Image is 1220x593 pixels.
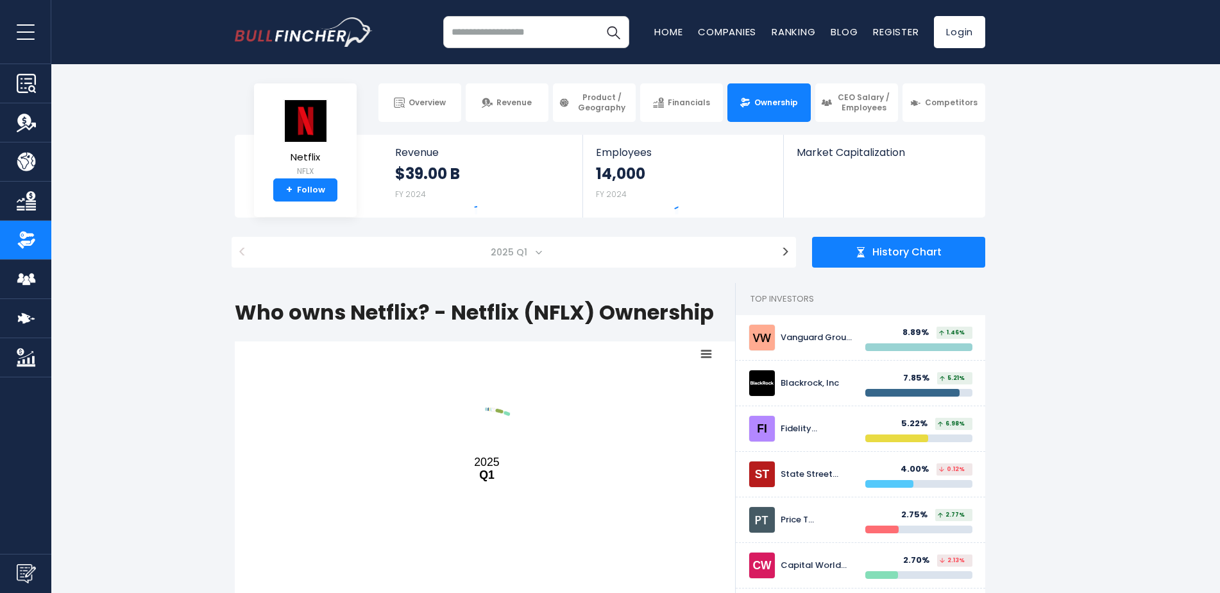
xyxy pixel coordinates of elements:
span: Revenue [496,98,532,108]
span: Employees [596,146,770,159]
a: CEO Salary / Employees [815,83,898,122]
span: 2.13% [940,558,965,563]
span: 2025 Q1 [486,243,535,261]
div: Fidelity Investments (FMR) [781,424,856,434]
span: CEO Salary / Employees [836,92,892,112]
a: Market Capitalization [784,135,984,180]
a: Product / Geography [553,83,636,122]
a: Revenue $39.00 B FY 2024 [382,135,583,218]
div: Price T [PERSON_NAME] Associates Inc [781,515,856,526]
span: Financials [668,98,710,108]
img: bullfincher logo [235,17,373,47]
div: 2.70% [903,555,937,566]
img: Ownership [17,230,36,250]
span: Netflix [283,152,328,163]
span: 2025 Q1 [259,237,768,268]
small: FY 2024 [596,189,627,200]
span: Revenue [395,146,570,159]
a: Home [654,25,682,39]
span: 2.77% [938,512,965,518]
a: Companies [698,25,756,39]
a: Employees 14,000 FY 2024 [583,135,783,218]
button: Search [597,16,629,48]
a: Go to homepage [235,17,373,47]
a: Competitors [902,83,985,122]
span: History Chart [872,246,942,259]
a: Ownership [727,83,810,122]
div: 7.85% [903,373,937,384]
h2: Top Investors [736,283,985,315]
div: Blackrock, Inc [781,378,856,389]
span: Market Capitalization [797,146,971,159]
div: 5.22% [901,418,935,429]
h1: Who owns Netflix? - Netflix (NFLX) Ownership [235,297,735,328]
span: 1.46% [939,330,965,336]
div: State Street Corp [781,469,856,480]
small: NFLX [283,166,328,177]
span: 6.98% [938,421,965,427]
strong: 14,000 [596,164,645,184]
div: 2.75% [901,510,935,520]
a: Register [873,25,919,39]
tspan: Q1 [479,468,495,481]
strong: + [286,184,292,196]
button: > [775,237,796,268]
div: 8.89% [902,327,936,338]
span: 0.12% [939,467,965,472]
span: Ownership [754,98,798,108]
span: Overview [409,98,446,108]
a: Netflix NFLX [282,99,328,179]
strong: $39.00 B [395,164,460,184]
a: Login [934,16,985,48]
a: Overview [378,83,461,122]
span: 5.21% [940,375,965,381]
a: +Follow [273,178,337,202]
img: history chart [856,247,866,257]
a: Financials [640,83,723,122]
a: Revenue [466,83,548,122]
div: Vanguard Group Inc [781,332,856,343]
button: < [232,237,253,268]
div: Capital World Investors [781,560,856,571]
small: FY 2024 [395,189,426,200]
a: Blog [831,25,858,39]
text: 2025 [474,456,500,481]
span: Product / Geography [573,92,630,112]
a: Ranking [772,25,815,39]
div: 4.00% [901,464,936,475]
span: Competitors [925,98,978,108]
